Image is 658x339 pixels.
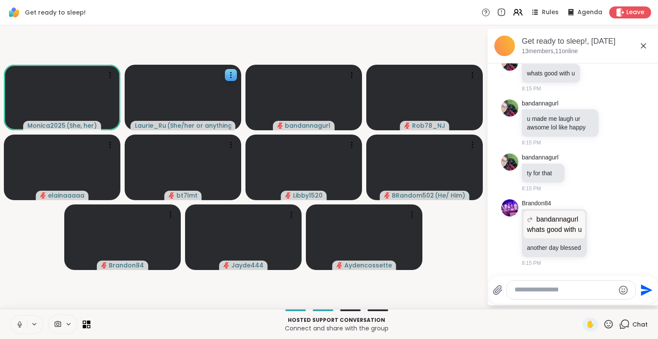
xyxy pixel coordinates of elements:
span: Leave [626,8,644,17]
span: audio-muted [101,262,107,268]
span: ( She, her ) [66,121,97,130]
span: ( She/her or anything else ) [167,121,231,130]
span: 8:15 PM [522,85,541,93]
p: u made me laugh ur awsome lol like happy [527,114,593,132]
a: bandannagurl [522,153,559,162]
textarea: Type your message [514,285,614,294]
button: Send [636,280,655,300]
span: Jayde444 [231,261,263,270]
span: Chat [632,320,648,329]
span: audio-muted [224,262,230,268]
span: bandannagurl [285,121,330,130]
span: ( He/ Him ) [435,191,465,200]
p: whats good with u [527,69,575,78]
span: audio-muted [285,192,291,198]
a: Brandon84 [522,199,551,208]
img: https://sharewell-space-live.sfo3.digitaloceanspaces.com/user-generated/fdc651fc-f3db-4874-9fa7-0... [501,199,518,216]
span: Rob78_NJ [412,121,445,130]
img: ShareWell Logomark [7,5,21,20]
span: Get ready to sleep! [25,8,86,17]
span: audio-muted [337,262,343,268]
p: another day blessed [527,243,582,252]
span: Agenda [577,8,602,17]
span: bandannagurl [536,214,578,225]
p: ty for that [527,169,559,177]
span: ✋ [586,319,595,330]
span: Laurie_Ru [135,121,166,130]
span: 8:15 PM [522,259,541,267]
span: audio-muted [40,192,46,198]
span: Rules [542,8,559,17]
span: 8:15 PM [522,139,541,147]
div: Get ready to sleep!, [DATE] [522,36,652,47]
span: Aydencossette [344,261,392,270]
p: Hosted support conversation [96,316,577,324]
span: audio-muted [169,192,175,198]
span: Brandon84 [109,261,144,270]
span: BRandom502 [392,191,434,200]
p: Connect and share with the group [96,324,577,333]
span: bt7lmt [176,191,197,200]
img: https://sharewell-space-live.sfo3.digitaloceanspaces.com/user-generated/f837f3be-89e4-4695-8841-a... [501,99,518,117]
span: elainaaaaa [48,191,84,200]
span: audio-muted [277,123,283,129]
span: 8:15 PM [522,185,541,192]
img: Get ready to sleep!, Oct 12 [494,36,515,56]
img: https://sharewell-space-live.sfo3.digitaloceanspaces.com/user-generated/f837f3be-89e4-4695-8841-a... [501,153,518,171]
span: Monica2025 [27,121,66,130]
a: bandannagurl [522,99,559,108]
span: Libby1520 [293,191,323,200]
button: Emoji picker [618,285,628,295]
p: whats good with u [527,225,582,235]
p: 13 members, 11 online [522,47,578,56]
span: audio-muted [404,123,410,129]
span: audio-muted [384,192,390,198]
